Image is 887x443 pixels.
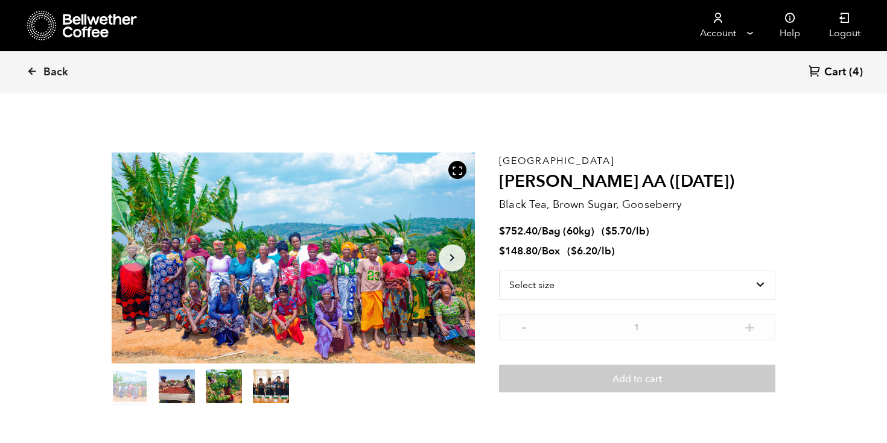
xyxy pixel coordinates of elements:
span: Back [43,65,68,80]
span: $ [605,224,611,238]
a: Cart (4) [809,64,863,81]
bdi: 148.80 [499,244,538,258]
span: ( ) [567,244,615,258]
button: Add to cart [499,365,775,392]
span: $ [499,224,505,238]
span: $ [571,244,577,258]
h2: [PERSON_NAME] AA ([DATE]) [499,172,775,192]
span: Box [542,244,560,258]
span: /lb [597,244,611,258]
p: Black Tea, Brown Sugar, Gooseberry [499,196,775,213]
span: (4) [849,65,863,80]
span: Cart [824,65,846,80]
button: - [517,320,532,332]
bdi: 6.20 [571,244,597,258]
span: ( ) [602,224,649,238]
bdi: 752.40 [499,224,538,238]
button: + [742,320,757,332]
span: Bag (60kg) [542,224,594,238]
span: /lb [632,224,646,238]
span: / [538,224,542,238]
bdi: 5.70 [605,224,632,238]
span: $ [499,244,505,258]
span: / [538,244,542,258]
